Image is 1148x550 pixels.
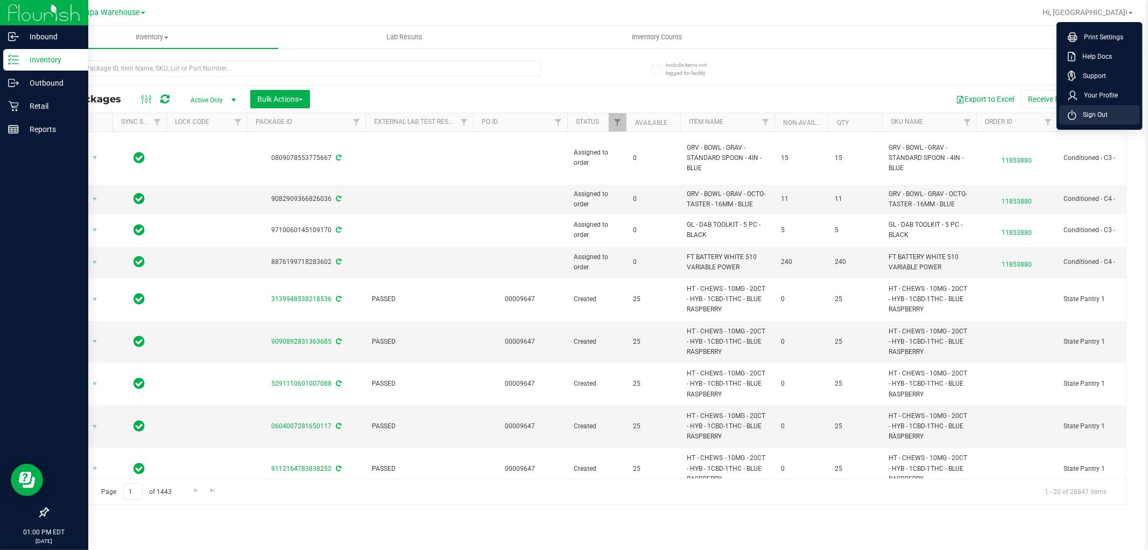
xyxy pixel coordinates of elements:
[837,119,849,127] a: Qty
[1064,257,1131,267] span: Conditioned - C4 -
[781,225,822,235] span: 5
[983,191,1051,207] span: 11853880
[983,222,1051,238] span: 11853880
[1076,71,1106,81] span: Support
[26,32,278,42] span: Inventory
[781,153,822,163] span: 15
[88,192,102,207] span: select
[88,334,102,349] span: select
[687,284,768,315] span: HT - CHEWS - 10MG - 20CT - HYB - 1CBD-1THC - BLUE RASPBERRY
[245,194,367,204] div: 9082909366826036
[88,377,102,392] span: select
[781,464,822,474] span: 0
[781,379,822,389] span: 0
[19,100,83,113] p: Retail
[505,422,536,430] a: 00009647
[687,326,768,358] span: HT - CHEWS - 10MG - 20CT - HYB - 1CBD-1THC - BLUE RASPBERRY
[633,194,674,204] span: 0
[1064,379,1131,389] span: State Pantry 1
[334,195,341,203] span: Sync from Compliance System
[835,257,876,267] span: 240
[1076,109,1108,120] span: Sign Out
[134,191,145,206] span: In Sync
[205,483,221,498] a: Go to the last page
[1064,294,1131,304] span: State Pantry 1
[256,118,292,126] a: Package ID
[891,118,923,126] a: SKU Name
[687,143,768,174] span: GRV - BOWL - GRAV - STANDARD SPOON - 4IN - BLUE
[134,334,145,349] span: In Sync
[1039,113,1057,131] a: Filter
[88,461,102,476] span: select
[574,464,620,474] span: Created
[372,294,467,304] span: PASSED
[372,337,467,347] span: PASSED
[687,220,768,240] span: GL - DAB TOOLKIT - 5 PC - BLACK
[889,220,970,240] span: GL - DAB TOOLKIT - 5 PC - BLACK
[574,189,620,210] span: Assigned to order
[372,32,437,42] span: Lab Results
[505,380,536,387] a: 00009647
[5,537,83,545] p: [DATE]
[5,527,83,537] p: 01:00 PM EDT
[889,326,970,358] span: HT - CHEWS - 10MG - 20CT - HYB - 1CBD-1THC - BLUE RASPBERRY
[633,464,674,474] span: 25
[1077,32,1123,43] span: Print Settings
[8,124,19,135] inline-svg: Reports
[505,338,536,345] a: 00009647
[19,76,83,89] p: Outbound
[835,464,876,474] span: 25
[687,189,768,210] span: GRV - BOWL - GRAV - OCTO-TASTER - 16MM - BLUE
[88,222,102,238] span: select
[633,421,674,431] span: 25
[781,294,822,304] span: 0
[1064,225,1131,235] span: Conditioned - C3 -
[334,422,341,430] span: Sync from Compliance System
[1077,90,1118,101] span: Your Profile
[574,252,620,273] span: Assigned to order
[531,26,783,48] a: Inventory Counts
[1021,90,1110,108] button: Receive Non-Cannabis
[835,294,876,304] span: 25
[633,379,674,389] span: 25
[781,337,822,347] span: 0
[574,220,620,240] span: Assigned to order
[175,118,209,126] a: Lock Code
[278,26,531,48] a: Lab Results
[633,153,674,163] span: 0
[271,295,332,303] a: 3139948538218536
[88,255,102,270] span: select
[47,60,541,76] input: Search Package ID, Item Name, SKU, Lot or Part Number...
[574,337,620,347] span: Created
[835,153,876,163] span: 15
[134,419,145,434] span: In Sync
[687,368,768,400] span: HT - CHEWS - 10MG - 20CT - HYB - 1CBD-1THC - BLUE RASPBERRY
[92,483,181,500] span: Page of 1443
[889,252,970,273] span: FT BATTERY WHITE 510 VARIABLE POWER
[8,54,19,65] inline-svg: Inventory
[271,465,332,472] a: 9112164783838252
[134,150,145,165] span: In Sync
[889,453,970,484] span: HT - CHEWS - 10MG - 20CT - HYB - 1CBD-1THC - BLUE RASPBERRY
[550,113,567,131] a: Filter
[949,90,1021,108] button: Export to Excel
[245,257,367,267] div: 8876199718283602
[372,421,467,431] span: PASSED
[482,118,498,126] a: PO ID
[1043,8,1128,17] span: Hi, [GEOGRAPHIC_DATA]!
[889,143,970,174] span: GRV - BOWL - GRAV - STANDARD SPOON - 4IN - BLUE
[633,225,674,235] span: 0
[633,337,674,347] span: 25
[687,252,768,273] span: FT BATTERY WHITE 510 VARIABLE POWER
[687,453,768,484] span: HT - CHEWS - 10MG - 20CT - HYB - 1CBD-1THC - BLUE RASPBERRY
[835,421,876,431] span: 25
[455,113,473,131] a: Filter
[8,78,19,88] inline-svg: Outbound
[334,258,341,266] span: Sync from Compliance System
[334,380,341,387] span: Sync from Compliance System
[889,411,970,442] span: HT - CHEWS - 10MG - 20CT - HYB - 1CBD-1THC - BLUE RASPBERRY
[689,118,723,126] a: Item Name
[1064,153,1131,163] span: Conditioned - C3 -
[134,376,145,391] span: In Sync
[1064,464,1131,474] span: State Pantry 1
